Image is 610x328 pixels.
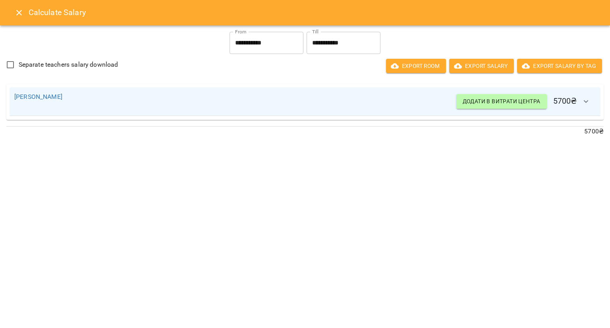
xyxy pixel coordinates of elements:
[456,61,508,71] span: Export Salary
[392,61,440,71] span: Export room
[386,59,446,73] button: Export room
[19,60,118,69] span: Separate teachers salary download
[456,94,547,108] button: Додати в витрати центра
[463,96,541,106] span: Додати в витрати центра
[29,6,600,19] h6: Calculate Salary
[517,59,602,73] button: Export Salary by Tag
[449,59,514,73] button: Export Salary
[456,92,596,111] h6: 5700 ₴
[14,93,62,100] a: [PERSON_NAME]
[10,3,29,22] button: Close
[523,61,596,71] span: Export Salary by Tag
[6,127,604,136] p: 5700 ₴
